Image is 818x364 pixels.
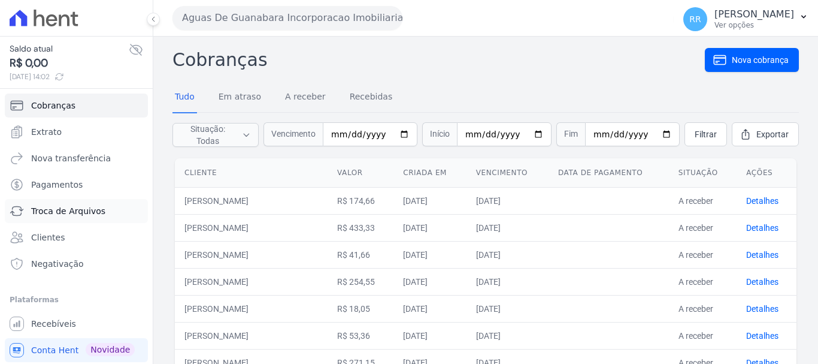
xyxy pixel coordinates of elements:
th: Vencimento [466,158,549,188]
a: Tudo [172,82,197,113]
a: Extrato [5,120,148,144]
td: [DATE] [466,214,549,241]
span: Pagamentos [31,179,83,191]
th: Situação [669,158,737,188]
span: Vencimento [263,122,323,146]
button: Aguas De Guanabara Incorporacao Imobiliaria SPE LTDA [172,6,402,30]
td: [PERSON_NAME] [175,241,328,268]
td: [DATE] [466,322,549,349]
td: R$ 174,66 [328,187,393,214]
span: Filtrar [695,128,717,140]
p: [PERSON_NAME] [714,8,794,20]
span: Clientes [31,231,65,243]
td: [DATE] [393,268,466,295]
th: Cliente [175,158,328,188]
span: RR [689,15,701,23]
span: Troca de Arquivos [31,205,105,217]
span: Novidade [86,343,135,356]
td: R$ 254,55 [328,268,393,295]
a: Detalhes [746,304,778,314]
a: Detalhes [746,223,778,233]
td: [PERSON_NAME] [175,268,328,295]
span: Saldo atual [10,43,129,55]
td: A receber [669,268,737,295]
td: R$ 18,05 [328,295,393,322]
td: [DATE] [393,295,466,322]
span: Recebíveis [31,318,76,330]
h2: Cobranças [172,46,705,73]
a: Pagamentos [5,173,148,197]
a: Nova transferência [5,146,148,170]
td: [DATE] [466,295,549,322]
a: Detalhes [746,196,778,206]
span: [DATE] 14:02 [10,71,129,82]
td: R$ 53,36 [328,322,393,349]
td: [DATE] [466,187,549,214]
a: A receber [283,82,328,113]
th: Ações [737,158,796,188]
td: [PERSON_NAME] [175,214,328,241]
p: Ver opções [714,20,794,30]
td: [DATE] [393,322,466,349]
a: Em atraso [216,82,263,113]
td: [DATE] [393,214,466,241]
td: [DATE] [466,241,549,268]
span: Conta Hent [31,344,78,356]
a: Negativação [5,252,148,276]
th: Data de pagamento [549,158,669,188]
a: Detalhes [746,277,778,287]
a: Detalhes [746,331,778,341]
td: [PERSON_NAME] [175,187,328,214]
td: [PERSON_NAME] [175,295,328,322]
button: RR [PERSON_NAME] Ver opções [674,2,818,36]
td: [DATE] [466,268,549,295]
td: A receber [669,322,737,349]
td: R$ 433,33 [328,214,393,241]
td: [DATE] [393,241,466,268]
span: Extrato [31,126,62,138]
span: Fim [556,122,585,146]
span: R$ 0,00 [10,55,129,71]
a: Troca de Arquivos [5,199,148,223]
span: Nova cobrança [732,54,789,66]
a: Detalhes [746,250,778,260]
span: Negativação [31,258,84,270]
td: A receber [669,214,737,241]
button: Situação: Todas [172,123,259,147]
th: Valor [328,158,393,188]
a: Nova cobrança [705,48,799,72]
td: A receber [669,187,737,214]
td: [PERSON_NAME] [175,322,328,349]
a: Recebíveis [5,312,148,336]
span: Cobranças [31,100,75,112]
span: Início [422,122,457,146]
a: Filtrar [684,122,727,146]
a: Exportar [732,122,799,146]
th: Criada em [393,158,466,188]
td: [DATE] [393,187,466,214]
span: Situação: Todas [180,123,235,147]
a: Conta Hent Novidade [5,338,148,362]
a: Clientes [5,225,148,249]
span: Nova transferência [31,152,111,164]
td: A receber [669,295,737,322]
span: Exportar [756,128,789,140]
td: R$ 41,66 [328,241,393,268]
a: Recebidas [347,82,395,113]
div: Plataformas [10,293,143,307]
td: A receber [669,241,737,268]
a: Cobranças [5,94,148,118]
